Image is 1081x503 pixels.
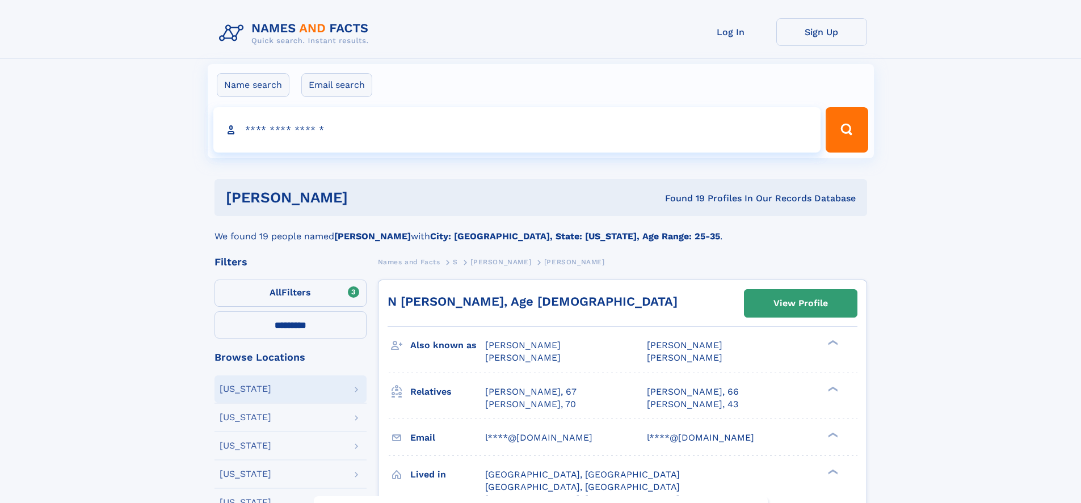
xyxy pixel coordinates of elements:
div: View Profile [773,290,828,316]
h3: Email [410,428,485,447]
button: Search Button [826,107,868,153]
label: Name search [217,73,289,97]
div: ❯ [825,385,839,392]
span: S [453,258,458,266]
div: [US_STATE] [220,470,271,479]
a: S [453,255,458,269]
div: ❯ [825,431,839,438]
label: Filters [214,280,367,307]
h3: Lived in [410,465,485,484]
div: We found 19 people named with . [214,216,867,243]
a: Sign Up [776,18,867,46]
a: [PERSON_NAME], 43 [647,398,738,411]
img: Logo Names and Facts [214,18,378,49]
a: [PERSON_NAME], 67 [485,386,577,398]
span: [PERSON_NAME] [485,340,561,350]
a: View Profile [744,290,857,317]
h3: Relatives [410,382,485,401]
div: Filters [214,257,367,267]
div: Found 19 Profiles In Our Records Database [506,192,856,205]
span: [PERSON_NAME] [647,340,722,350]
span: All [270,287,281,298]
div: ❯ [825,468,839,475]
div: [US_STATE] [220,441,271,450]
span: [PERSON_NAME] [544,258,605,266]
a: [PERSON_NAME], 66 [647,386,739,398]
input: search input [213,107,821,153]
a: Log In [685,18,776,46]
div: ❯ [825,339,839,346]
div: [US_STATE] [220,413,271,422]
h1: [PERSON_NAME] [226,191,507,205]
span: [GEOGRAPHIC_DATA], [GEOGRAPHIC_DATA] [485,481,680,492]
b: [PERSON_NAME] [334,231,411,242]
span: [PERSON_NAME] [647,352,722,363]
span: [PERSON_NAME] [485,352,561,363]
a: [PERSON_NAME] [470,255,531,269]
div: Browse Locations [214,352,367,362]
h3: Also known as [410,336,485,355]
div: [US_STATE] [220,384,271,394]
a: N [PERSON_NAME], Age [DEMOGRAPHIC_DATA] [388,294,678,308]
a: [PERSON_NAME], 70 [485,398,576,411]
span: [PERSON_NAME] [470,258,531,266]
span: [GEOGRAPHIC_DATA], [GEOGRAPHIC_DATA] [485,469,680,480]
a: Names and Facts [378,255,440,269]
b: City: [GEOGRAPHIC_DATA], State: [US_STATE], Age Range: 25-35 [430,231,720,242]
label: Email search [301,73,372,97]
